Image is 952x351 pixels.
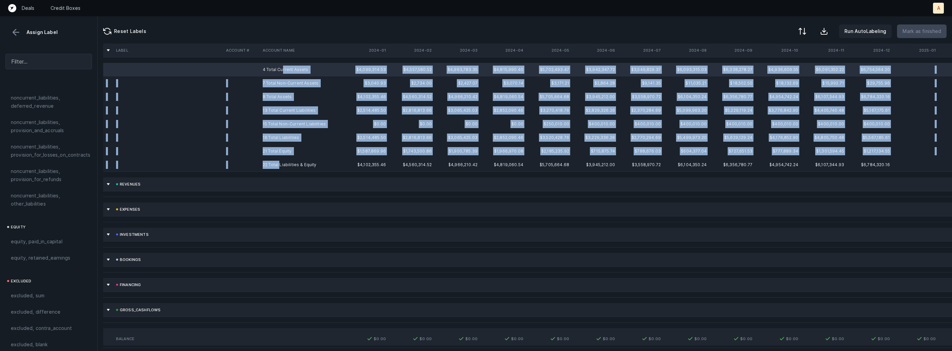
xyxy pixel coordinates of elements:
[572,117,618,131] td: $400,010.00
[503,335,511,343] img: 7413b82b75c0d00168ab4a076994095f.svg
[260,104,343,117] td: 13 Total Current Liabilities
[709,76,755,90] td: $18,502.50
[526,90,572,104] td: $5,705,664.68
[664,63,709,76] td: $6,093,315.03
[572,131,618,144] td: $3,229,336.26
[526,76,572,90] td: $3,171.21
[618,104,664,117] td: $2,370,284.69
[572,144,618,158] td: $715,875.74
[801,43,847,57] th: 2024-11
[260,131,343,144] td: 16 Total Liabilities
[480,131,526,144] td: $2,852,090.46
[572,63,618,76] td: $3,942,347.72
[572,43,618,57] th: 2024-06
[847,158,893,172] td: $6,784,320.16
[847,332,893,346] td: $0.00
[116,281,141,289] div: financing
[915,335,923,343] img: 7413b82b75c0d00168ab4a076994095f.svg
[11,192,87,208] span: noncurrent_liabilities, other_liabilities
[824,335,832,343] img: 7413b82b75c0d00168ab4a076994095f.svg
[870,335,878,343] img: 7413b82b75c0d00168ab4a076994095f.svg
[480,332,526,346] td: $0.00
[411,335,419,343] img: 7413b82b75c0d00168ab4a076994095f.svg
[480,76,526,90] td: $3,070.14
[22,5,34,12] p: Deals
[526,131,572,144] td: $3,520,428.76
[434,63,480,76] td: $4,963,783.35
[434,158,480,172] td: $4,966,210.42
[801,117,847,131] td: $400,010.00
[526,43,572,57] th: 2024-05
[260,158,343,172] td: 22 Total Liabilities & Equity
[11,292,44,300] span: excluded, sum
[572,332,618,346] td: $0.00
[260,117,343,131] td: 15 Total Non-Current Liabilities
[389,76,434,90] td: $2,734.00
[343,63,389,76] td: $4,099,314.53
[709,158,755,172] td: $6,356,780.77
[709,117,755,131] td: $400,010.00
[572,104,618,117] td: $2,829,326.26
[847,76,893,90] td: $29,755.96
[755,104,801,117] td: $3,776,842.90
[902,27,941,35] p: Mark as finished
[343,43,389,57] th: 2024-01
[116,331,180,339] div: Other_income/expense_net
[709,43,755,57] th: 2024-09
[664,131,709,144] td: $5,499,973.20
[11,277,31,285] span: excluded
[755,144,801,158] td: $777,889.34
[480,90,526,104] td: $4,819,060.54
[640,335,649,343] img: 7413b82b75c0d00168ab4a076994095f.svg
[260,63,343,76] td: 4 Total Current Assets
[389,90,434,104] td: $4,560,314.52
[618,144,664,158] td: $788,676.03
[839,24,892,38] button: Run AutoLabeling
[709,104,755,117] td: $5,229,119.24
[572,76,618,90] td: $2,864.28
[755,76,801,90] td: $18,132.69
[618,117,664,131] td: $400,010.00
[526,144,572,158] td: $2,185,235.92
[844,27,886,35] p: Run AutoLabeling
[526,117,572,131] td: $250,010.00
[116,256,141,264] div: bookings
[755,158,801,172] td: $4,954,742.24
[434,117,480,131] td: $0.00
[847,43,893,57] th: 2024-12
[801,76,847,90] td: $15,992.71
[260,144,343,158] td: 21 Total Equity
[343,332,389,346] td: $0.00
[755,90,801,104] td: $4,954,742.24
[526,104,572,117] td: $3,270,418.76
[847,117,893,131] td: $400,010.00
[343,117,389,131] td: $0.00
[755,131,801,144] td: $4,176,852.90
[260,43,343,57] th: Account Name
[11,143,90,159] span: noncurrent_liabilities, provision_for_losses_on_contracts
[480,144,526,158] td: $1,966,970.08
[618,76,664,90] td: $9,141.35
[549,335,557,343] img: 7413b82b75c0d00168ab4a076994095f.svg
[618,131,664,144] td: $2,770,294.69
[664,144,709,158] td: $604,377.04
[434,332,480,346] td: $0.00
[480,104,526,117] td: $2,852,090.46
[343,76,389,90] td: $3,040.93
[480,63,526,76] td: $4,815,990.40
[847,104,893,117] td: $5,167,175.61
[434,90,480,104] td: $4,966,210.42
[11,94,87,110] span: noncurrent_liabilities, deferred_revenue
[11,324,72,332] span: excluded, contra_account
[11,167,87,183] span: noncurrent_liabilities, provision_for_refunds
[709,332,755,346] td: $0.00
[755,63,801,76] td: $4,936,609.55
[778,335,786,343] img: 7413b82b75c0d00168ab4a076994095f.svg
[223,43,260,57] th: Account #
[618,332,664,346] td: $0.00
[526,158,572,172] td: $5,705,664.68
[801,104,847,117] td: $4,405,740.48
[595,335,603,343] img: 7413b82b75c0d00168ab4a076994095f.svg
[801,63,847,76] td: $6,091,352.22
[389,158,434,172] td: $4,560,314.52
